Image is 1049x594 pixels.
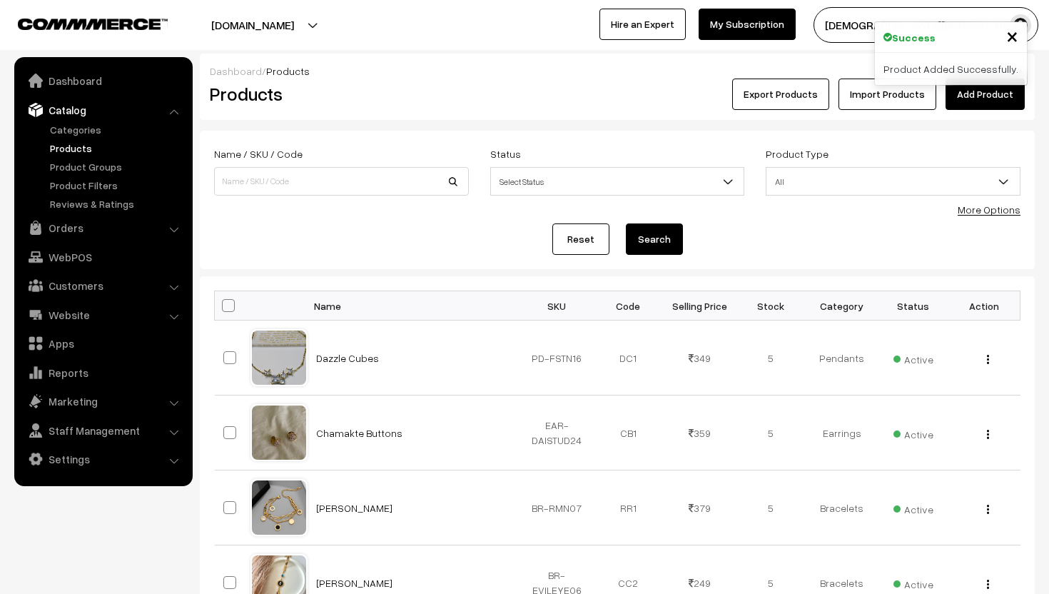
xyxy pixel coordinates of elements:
label: Product Type [766,146,828,161]
td: 5 [735,321,806,396]
td: 5 [735,470,806,545]
span: Active [893,423,933,442]
a: WebPOS [18,244,188,270]
td: Earrings [806,396,878,470]
span: Select Status [491,169,744,194]
a: Product Filters [46,178,188,193]
th: SKU [522,291,593,321]
td: 349 [664,321,735,396]
button: Export Products [732,79,829,110]
td: Pendants [806,321,878,396]
th: Status [878,291,949,321]
th: Action [949,291,1020,321]
a: Reset [552,223,609,255]
a: Marketing [18,388,188,414]
td: Bracelets [806,470,878,545]
div: Product Added Successfully. [875,53,1027,85]
span: × [1006,22,1018,49]
td: EAR-DAISTUD24 [522,396,593,470]
img: Menu [987,580,989,589]
button: [DOMAIN_NAME] [161,7,344,43]
a: Categories [46,122,188,137]
a: [PERSON_NAME] [316,577,392,589]
img: Menu [987,355,989,364]
a: Staff Management [18,418,188,443]
th: Code [592,291,664,321]
a: Reviews & Ratings [46,196,188,211]
a: Reports [18,360,188,386]
img: COMMMERCE [18,19,168,29]
a: Customers [18,273,188,298]
h2: Products [210,83,467,105]
button: Search [626,223,683,255]
th: Stock [735,291,806,321]
a: Add Product [946,79,1025,110]
div: / [210,64,1025,79]
a: Import Products [838,79,936,110]
a: Product Groups [46,159,188,174]
th: Category [806,291,878,321]
a: Apps [18,331,188,356]
td: PD-FSTN16 [522,321,593,396]
label: Name / SKU / Code [214,146,303,161]
td: CB1 [592,396,664,470]
span: All [766,169,1020,194]
a: Hire an Expert [599,9,686,40]
button: Close [1006,25,1018,46]
span: Select Status [490,167,745,196]
a: Catalog [18,97,188,123]
td: BR-RMN07 [522,470,593,545]
span: Active [893,573,933,592]
th: Name [308,291,522,321]
input: Name / SKU / Code [214,167,469,196]
img: user [1010,14,1031,36]
strong: Success [892,30,936,45]
a: Website [18,302,188,328]
span: Active [893,348,933,367]
label: Status [490,146,521,161]
a: Chamakte Buttons [316,427,402,439]
a: My Subscription [699,9,796,40]
td: DC1 [592,321,664,396]
button: [DEMOGRAPHIC_DATA][PERSON_NAME] [814,7,1038,43]
a: Orders [18,215,188,241]
span: Products [266,65,310,77]
td: 359 [664,396,735,470]
span: All [766,167,1020,196]
td: 5 [735,396,806,470]
img: Menu [987,505,989,514]
th: Selling Price [664,291,735,321]
td: RR1 [592,470,664,545]
span: Active [893,498,933,517]
a: More Options [958,203,1020,216]
a: Dazzle Cubes [316,352,379,364]
td: 379 [664,470,735,545]
a: Settings [18,446,188,472]
img: Menu [987,430,989,439]
a: COMMMERCE [18,14,143,31]
a: Dashboard [210,65,262,77]
a: [PERSON_NAME] [316,502,392,514]
a: Dashboard [18,68,188,94]
a: Products [46,141,188,156]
